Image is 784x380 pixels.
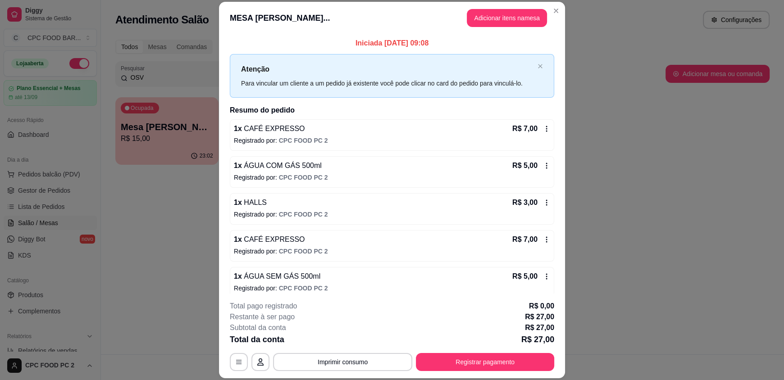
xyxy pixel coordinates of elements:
[467,9,547,27] button: Adicionar itens namesa
[279,211,328,218] span: CPC FOOD PC 2
[279,248,328,255] span: CPC FOOD PC 2
[241,63,534,75] p: Atenção
[512,160,538,171] p: R$ 5,00
[525,312,554,322] p: R$ 27,00
[242,272,320,280] span: ÁGUA SEM GÁS 500ml
[241,78,534,88] div: Para vincular um cliente a um pedido já existente você pode clicar no card do pedido para vinculá...
[230,322,286,333] p: Subtotal da conta
[234,197,267,208] p: 1 x
[234,136,550,145] p: Registrado por:
[273,353,412,371] button: Imprimir consumo
[512,197,538,208] p: R$ 3,00
[242,162,322,169] span: ÁGUA COM GÁS 500ml
[242,235,305,243] span: CAFÉ EXPRESSO
[416,353,554,371] button: Registrar pagamento
[242,125,305,132] span: CAFÉ EXPRESSO
[230,38,554,49] p: Iniciada [DATE] 09:08
[512,271,538,282] p: R$ 5,00
[234,271,320,282] p: 1 x
[230,333,284,346] p: Total da conta
[230,105,554,116] h2: Resumo do pedido
[521,333,554,346] p: R$ 27,00
[234,173,550,182] p: Registrado por:
[529,301,554,312] p: R$ 0,00
[234,284,550,293] p: Registrado por:
[234,123,305,134] p: 1 x
[234,234,305,245] p: 1 x
[279,174,328,181] span: CPC FOOD PC 2
[279,285,328,292] span: CPC FOOD PC 2
[234,247,550,256] p: Registrado por:
[512,234,538,245] p: R$ 7,00
[219,2,565,34] header: MESA [PERSON_NAME]...
[279,137,328,144] span: CPC FOOD PC 2
[538,63,543,69] button: close
[234,210,550,219] p: Registrado por:
[242,199,267,206] span: HALLS
[230,312,295,322] p: Restante à ser pago
[549,4,563,18] button: Close
[512,123,538,134] p: R$ 7,00
[230,301,297,312] p: Total pago registrado
[234,160,322,171] p: 1 x
[525,322,554,333] p: R$ 27,00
